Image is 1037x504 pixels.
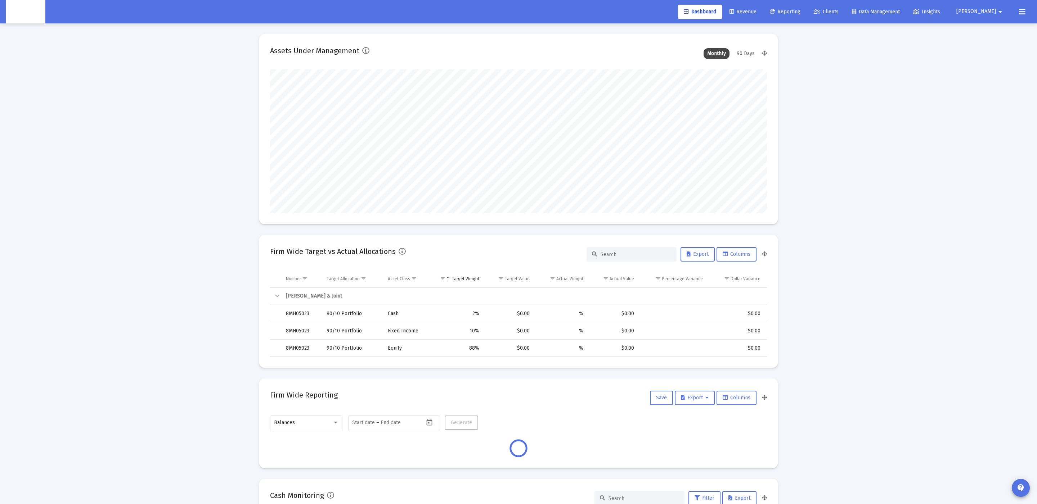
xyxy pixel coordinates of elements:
div: 88% [435,345,479,352]
span: Filter [695,495,714,501]
a: Reporting [764,5,806,19]
div: $0.00 [713,345,760,352]
button: Columns [717,391,757,405]
td: Collapse [270,288,281,305]
img: Dashboard [11,5,40,19]
div: 2% [435,310,479,317]
mat-icon: arrow_drop_down [996,5,1005,19]
td: 8MH05023 [281,305,322,322]
span: Generate [451,419,472,426]
div: $0.00 [593,345,634,352]
span: Insights [913,9,940,15]
div: Target Value [505,276,530,282]
div: Target Allocation [327,276,360,282]
span: – [376,420,379,426]
span: Export [687,251,709,257]
div: Data grid [270,270,767,357]
a: Revenue [724,5,762,19]
span: Save [656,395,667,401]
mat-icon: contact_support [1016,483,1025,492]
div: $0.00 [489,310,530,317]
div: $0.00 [713,310,760,317]
td: Column Dollar Variance [708,270,767,287]
button: [PERSON_NAME] [948,4,1013,19]
td: Equity [383,340,430,357]
td: Column Target Value [484,270,535,287]
span: Show filter options for column 'Actual Weight' [550,276,555,281]
a: Clients [808,5,844,19]
td: Column Actual Weight [535,270,589,287]
div: % [540,310,584,317]
div: Actual Value [610,276,634,282]
td: 90/10 Portfolio [322,305,383,322]
td: Column Target Weight [430,270,484,287]
span: Export [728,495,750,501]
a: Dashboard [678,5,722,19]
h2: Assets Under Management [270,45,359,56]
span: Balances [274,419,295,426]
span: Show filter options for column 'Target Weight' [440,276,445,281]
span: Show filter options for column 'Dollar Variance' [724,276,730,281]
div: Monthly [704,48,730,59]
td: Column Percentage Variance [639,270,708,287]
span: Reporting [770,9,800,15]
span: [PERSON_NAME] [956,9,996,15]
td: Column Asset Class [383,270,430,287]
button: Save [650,391,673,405]
h2: Cash Monitoring [270,490,324,501]
input: Start date [352,420,375,426]
div: % [540,327,584,335]
span: Revenue [730,9,757,15]
span: Export [681,395,709,401]
span: Show filter options for column 'Target Value' [498,276,504,281]
td: Column Actual Value [588,270,639,287]
span: Show filter options for column 'Target Allocation' [361,276,366,281]
td: 90/10 Portfolio [322,322,383,340]
td: Fixed Income [383,322,430,340]
input: Search [609,495,679,501]
div: Number [286,276,301,282]
input: End date [381,420,415,426]
div: $0.00 [713,327,760,335]
div: % [540,345,584,352]
td: Cash [383,305,430,322]
button: Columns [717,247,757,262]
span: Columns [723,395,750,401]
div: 90 Days [733,48,758,59]
div: Dollar Variance [731,276,760,282]
button: Export [675,391,715,405]
span: Columns [723,251,750,257]
span: Data Management [852,9,900,15]
div: Actual Weight [556,276,583,282]
button: Export [681,247,715,262]
h2: Firm Wide Reporting [270,389,338,401]
div: [PERSON_NAME] & Joint [286,292,760,300]
div: Asset Class [388,276,410,282]
a: Insights [907,5,946,19]
td: 90/10 Portfolio [322,340,383,357]
span: Clients [814,9,839,15]
div: $0.00 [489,327,530,335]
span: Show filter options for column 'Number' [302,276,307,281]
span: Show filter options for column 'Actual Value' [603,276,609,281]
input: Search [601,251,671,258]
div: $0.00 [593,310,634,317]
div: $0.00 [593,327,634,335]
button: Generate [445,416,478,430]
span: Show filter options for column 'Percentage Variance' [655,276,661,281]
h2: Firm Wide Target vs Actual Allocations [270,246,396,257]
td: 8MH05023 [281,322,322,340]
a: Data Management [846,5,906,19]
span: Dashboard [684,9,716,15]
td: Column Target Allocation [322,270,383,287]
div: Percentage Variance [662,276,703,282]
td: Column Number [281,270,322,287]
div: 10% [435,327,479,335]
span: Show filter options for column 'Asset Class' [411,276,417,281]
div: $0.00 [489,345,530,352]
td: 8MH05023 [281,340,322,357]
button: Open calendar [424,417,435,427]
div: Target Weight [452,276,479,282]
